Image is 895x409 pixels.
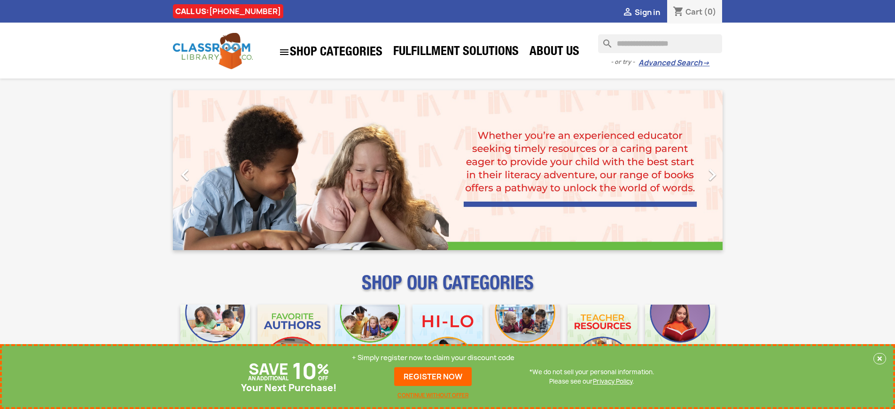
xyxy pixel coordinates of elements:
img: CLC_Fiction_Nonfiction_Mobile.jpg [490,305,560,375]
img: CLC_Bulk_Mobile.jpg [180,305,250,375]
div: CALL US: [173,4,283,18]
img: CLC_Favorite_Authors_Mobile.jpg [257,305,327,375]
img: CLC_Dyslexia_Mobile.jpg [645,305,715,375]
img: CLC_Phonics_And_Decodables_Mobile.jpg [335,305,405,375]
i:  [700,163,724,187]
input: Search [598,34,722,53]
i: shopping_cart [673,7,684,18]
a: Fulfillment Solutions [389,43,523,62]
a:  Sign in [622,7,660,17]
span: Sign in [635,7,660,17]
img: Classroom Library Company [173,33,253,69]
a: Previous [173,90,256,250]
i: search [598,34,609,46]
i:  [173,163,197,187]
a: Next [640,90,723,250]
span: → [702,58,709,68]
a: Advanced Search→ [638,58,709,68]
img: CLC_HiLo_Mobile.jpg [412,305,483,375]
img: CLC_Teacher_Resources_Mobile.jpg [568,305,638,375]
span: (0) [704,7,716,17]
a: SHOP CATEGORIES [274,42,387,63]
span: - or try - [611,57,638,67]
i:  [279,47,290,58]
i:  [622,7,633,18]
span: Cart [685,7,702,17]
a: [PHONE_NUMBER] [209,6,281,16]
ul: Carousel container [173,90,723,250]
a: About Us [525,43,584,62]
p: SHOP OUR CATEGORIES [173,280,723,297]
